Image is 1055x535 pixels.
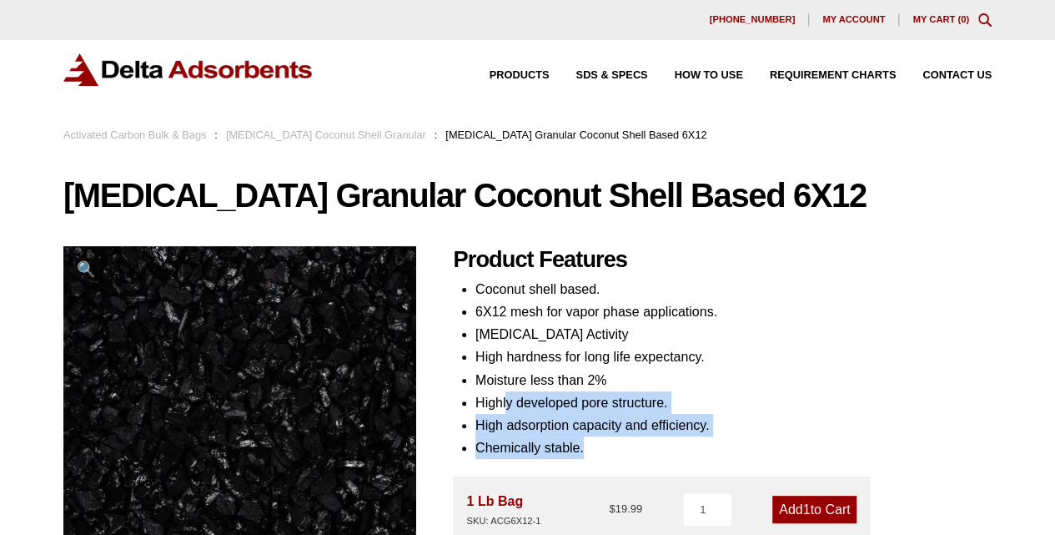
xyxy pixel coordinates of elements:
[896,70,992,81] a: Contact Us
[63,53,314,86] img: Delta Adsorbents
[63,246,109,292] a: View full-screen image gallery
[743,70,896,81] a: Requirement Charts
[490,70,550,81] span: Products
[466,513,540,529] div: SKU: ACG6X12-1
[475,391,992,414] li: Highly developed pore structure.
[809,13,899,27] a: My account
[475,369,992,391] li: Moisture less than 2%
[674,70,742,81] span: How to Use
[77,260,96,278] span: 🔍
[609,502,615,515] span: $
[475,346,992,368] li: High hardness for long life expectancy.
[609,502,642,515] bdi: 19.99
[63,129,206,141] a: Activated Carbon Bulk & Bags
[770,70,896,81] span: Requirement Charts
[912,14,969,24] a: My Cart (0)
[922,70,992,81] span: Contact Us
[63,178,992,213] h1: [MEDICAL_DATA] Granular Coconut Shell Based 6X12
[435,129,438,141] span: :
[475,323,992,346] li: [MEDICAL_DATA] Activity
[475,278,992,300] li: Coconut shell based.
[475,300,992,323] li: 6X12 mesh for vapor phase applications.
[978,13,992,27] div: Toggle Modal Content
[475,437,992,459] li: Chemically stable.
[226,129,426,141] a: [MEDICAL_DATA] Coconut Shell Granular
[822,15,885,24] span: My account
[961,14,966,24] span: 0
[803,502,811,517] span: 1
[466,490,540,528] div: 1 Lb Bag
[772,496,857,523] a: Add1to Cart
[453,246,992,274] h2: Product Features
[575,70,647,81] span: SDS & SPECS
[696,13,810,27] a: [PHONE_NUMBER]
[647,70,742,81] a: How to Use
[445,129,706,141] span: [MEDICAL_DATA] Granular Coconut Shell Based 6X12
[475,414,992,437] li: High adsorption capacity and efficiency.
[710,15,796,24] span: [PHONE_NUMBER]
[214,129,218,141] span: :
[549,70,647,81] a: SDS & SPECS
[463,70,550,81] a: Products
